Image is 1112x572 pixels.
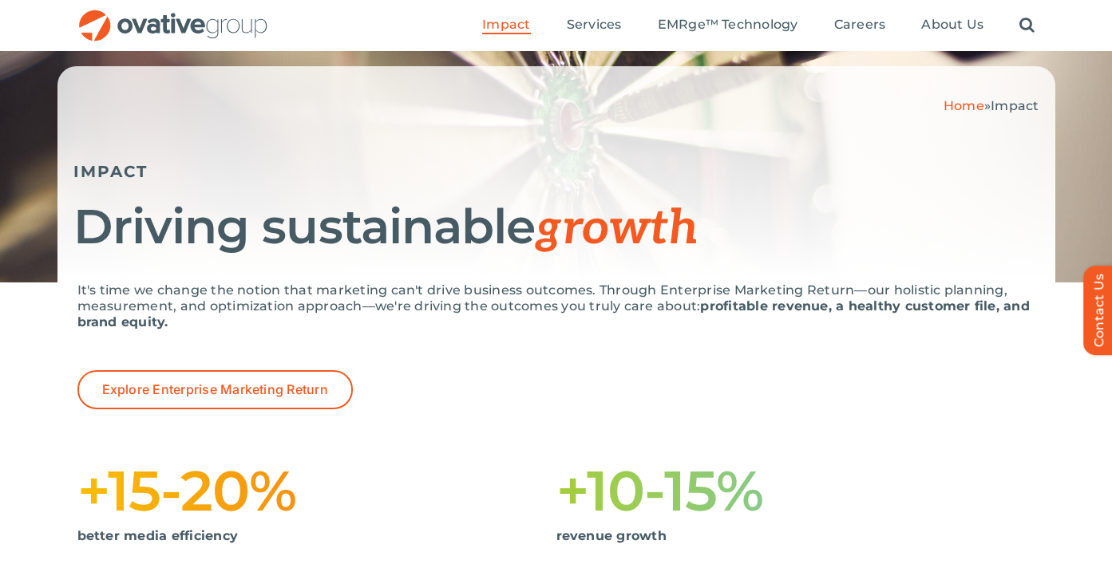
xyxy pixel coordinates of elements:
strong: revenue growth [556,528,667,543]
p: It's time we change the notion that marketing can't drive business outcomes. Through Enterprise M... [77,282,1035,330]
a: Home [944,98,984,113]
a: OG_Full_horizontal_RGB [77,8,269,23]
h5: IMPACT [73,162,1039,181]
a: Explore Enterprise Marketing Return [77,370,353,409]
span: growth [535,200,698,258]
h1: +10-15% [556,465,1035,516]
span: Impact [991,98,1039,113]
strong: better media efficiency [77,528,239,543]
a: EMRge™ Technology [658,17,798,34]
span: Impact [482,17,530,33]
a: Impact [482,17,530,34]
a: Search [1019,17,1035,34]
span: » [944,98,1039,113]
span: Careers [834,17,886,33]
a: Careers [834,17,886,34]
span: Explore Enterprise Marketing Return [102,382,328,397]
span: Services [567,17,622,33]
span: About Us [921,17,983,33]
h1: Driving sustainable [73,201,1039,254]
h1: +15-20% [77,465,556,516]
a: Services [567,17,622,34]
strong: profitable revenue, a healthy customer file, and brand equity. [77,298,1030,329]
span: EMRge™ Technology [658,17,798,33]
a: About Us [921,17,983,34]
